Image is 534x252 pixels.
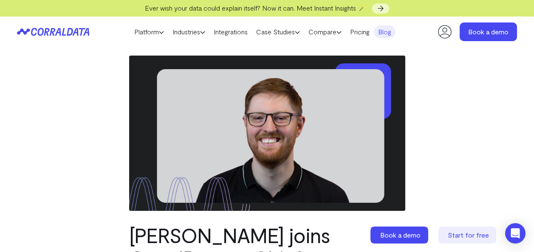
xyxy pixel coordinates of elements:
a: Platform [130,25,168,38]
a: Pricing [346,25,374,38]
div: Open Intercom Messenger [505,223,526,244]
a: Book a demo [370,227,430,244]
a: Start for free [438,227,498,244]
span: Ever wish your data could explain itself? Now it can. Meet Instant Insights 🪄 [145,4,366,12]
a: Industries [168,25,209,38]
span: Start for free [448,231,489,239]
a: Compare [304,25,346,38]
a: Book a demo [460,22,517,41]
a: Case Studies [252,25,304,38]
span: Book a demo [380,231,421,239]
a: Blog [374,25,396,38]
a: Integrations [209,25,252,38]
